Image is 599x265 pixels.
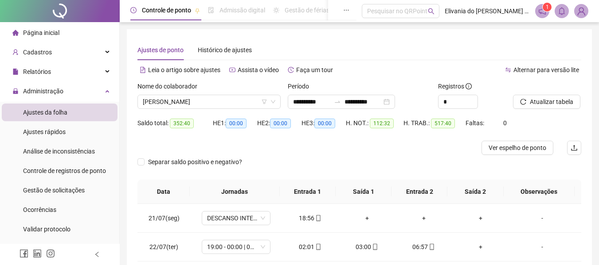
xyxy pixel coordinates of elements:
div: 03:00 [346,242,388,252]
span: 00:00 [270,119,291,128]
div: HE 3: [301,118,346,128]
span: 112:32 [370,119,394,128]
span: Relatórios [23,68,51,75]
span: pushpin [195,8,200,13]
div: HE 1: [213,118,257,128]
span: facebook [20,249,28,258]
label: Período [288,81,315,91]
span: info-circle [466,83,472,89]
span: notification [538,7,546,15]
span: Alternar para versão lite [513,66,579,73]
span: reload [520,99,526,105]
div: + [403,213,445,223]
div: 18:56 [289,213,332,223]
div: H. TRAB.: [403,118,466,128]
span: Análise de inconsistências [23,148,95,155]
span: Atualizar tabela [530,97,573,107]
span: 00:00 [314,119,335,128]
span: Ver espelho de ponto [489,143,546,153]
span: Ajustes da folha [23,109,67,116]
span: home [12,30,19,36]
div: 02:01 [289,242,332,252]
span: 1 [546,4,549,10]
span: file-done [208,7,214,13]
span: 517:40 [431,119,455,128]
div: - [516,213,568,223]
span: sun [273,7,279,13]
th: Observações [504,180,575,204]
span: Controle de ponto [142,7,191,14]
span: 19:00 - 00:00 | 01:00 - 07:00 [207,240,265,253]
sup: 1 [543,3,552,12]
span: Faltas: [466,119,485,127]
span: Validar protocolo [23,226,70,233]
span: 22/07(ter) [149,243,178,250]
th: Jornadas [190,180,280,204]
span: Controle de registros de ponto [23,167,106,174]
span: mobile [314,244,321,250]
span: Gestão de férias [285,7,329,14]
span: Leia o artigo sobre ajustes [148,66,220,73]
span: history [288,67,294,73]
span: mobile [428,244,435,250]
span: Ocorrências [23,206,56,213]
span: Ajustes de ponto [137,46,184,54]
span: 00:00 [226,119,247,128]
div: Saldo total: [137,118,213,128]
span: instagram [46,249,55,258]
button: Ver espelho de ponto [482,141,553,155]
span: mobile [314,215,321,221]
div: + [459,213,502,223]
span: Gestão de solicitações [23,187,85,194]
span: bell [558,7,566,15]
span: filter [262,99,267,104]
iframe: Intercom live chat [569,235,590,256]
span: lock [12,88,19,94]
span: 0 [503,119,507,127]
label: Nome do colaborador [137,81,203,91]
span: Página inicial [23,29,59,36]
span: Ajustes rápidos [23,128,66,135]
div: + [459,242,502,252]
div: 06:57 [403,242,445,252]
div: + [346,213,388,223]
span: Administração [23,88,63,95]
span: Observações [511,187,568,196]
span: swap-right [334,98,341,105]
span: linkedin [33,249,42,258]
span: Assista o vídeo [238,66,279,73]
span: Separar saldo positivo e negativo? [145,157,246,167]
span: swap [505,67,511,73]
span: left [94,251,100,257]
div: - [516,242,568,252]
span: 21/07(seg) [149,215,180,222]
button: Atualizar tabela [513,95,580,109]
div: HE 2: [257,118,301,128]
th: Saída 2 [447,180,503,204]
img: 82936 [575,4,588,18]
th: Data [137,180,190,204]
span: to [334,98,341,105]
th: Entrada 2 [392,180,447,204]
span: Registros [438,81,472,91]
span: clock-circle [130,7,137,13]
span: 352:40 [170,119,194,128]
span: Admissão digital [219,7,265,14]
th: Entrada 1 [280,180,336,204]
span: Elivania do [PERSON_NAME] Ataide - Residencial Solar da Praia [445,6,530,16]
span: mobile [371,244,378,250]
div: H. NOT.: [346,118,403,128]
th: Saída 1 [336,180,392,204]
span: user-add [12,49,19,55]
span: DESCANSO INTER-JORNADA [207,211,265,225]
span: Faça um tour [296,66,333,73]
span: file [12,69,19,75]
span: ellipsis [343,7,349,13]
span: Cadastros [23,49,52,56]
span: upload [571,144,578,151]
span: Histórico de ajustes [198,46,252,54]
span: RENALDO PEREIRA DE JESUS [143,95,275,108]
span: youtube [229,67,235,73]
span: file-text [140,67,146,73]
span: down [270,99,276,104]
